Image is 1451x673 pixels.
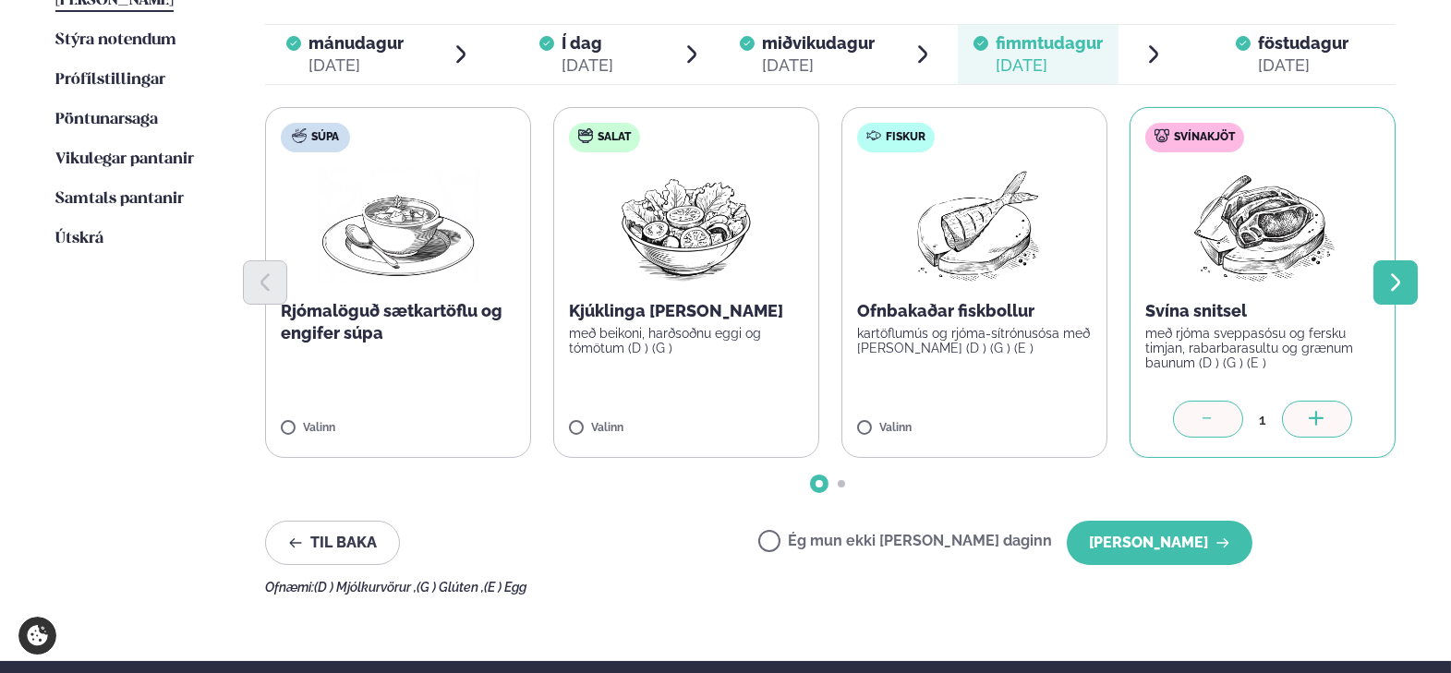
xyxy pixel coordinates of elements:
[243,260,287,305] button: Previous slide
[1243,409,1282,430] div: 1
[55,72,165,88] span: Prófílstillingar
[838,480,845,487] span: Go to slide 2
[1145,300,1380,322] p: Svína snitsel
[317,167,479,285] img: Soup.png
[605,167,768,285] img: Salad.png
[55,149,194,171] a: Vikulegar pantanir
[1181,167,1345,285] img: Pork-Meat.png
[1258,33,1348,53] span: föstudagur
[55,30,176,52] a: Stýra notendum
[1067,521,1252,565] button: [PERSON_NAME]
[55,32,176,48] span: Stýra notendum
[569,326,804,355] p: með beikoni, harðsoðnu eggi og tómötum (D ) (G )
[265,580,1396,595] div: Ofnæmi:
[308,33,404,53] span: mánudagur
[886,130,925,145] span: Fiskur
[292,128,307,143] img: soup.svg
[562,54,613,77] div: [DATE]
[55,151,194,167] span: Vikulegar pantanir
[893,167,1057,285] img: Fish.png
[562,32,613,54] span: Í dag
[55,69,165,91] a: Prófílstillingar
[578,128,593,143] img: salad.svg
[816,480,823,487] span: Go to slide 1
[857,326,1092,355] p: kartöflumús og rjóma-sítrónusósa með [PERSON_NAME] (D ) (G ) (E )
[55,228,103,250] a: Útskrá
[866,128,881,143] img: fish.svg
[1174,130,1235,145] span: Svínakjöt
[569,300,804,322] p: Kjúklinga [PERSON_NAME]
[55,231,103,246] span: Útskrá
[1373,260,1418,305] button: Next slide
[762,54,875,77] div: [DATE]
[55,188,184,210] a: Samtals pantanir
[762,33,875,53] span: miðvikudagur
[996,54,1103,77] div: [DATE]
[308,54,404,77] div: [DATE]
[1155,128,1169,143] img: pork.svg
[996,33,1103,53] span: fimmtudagur
[1258,54,1348,77] div: [DATE]
[311,130,339,145] span: Súpa
[265,521,400,565] button: Til baka
[857,300,1092,322] p: Ofnbakaðar fiskbollur
[1145,326,1380,370] p: með rjóma sveppasósu og fersku timjan, rabarbarasultu og grænum baunum (D ) (G ) (E )
[314,580,417,595] span: (D ) Mjólkurvörur ,
[18,617,56,655] a: Cookie settings
[55,109,158,131] a: Pöntunarsaga
[55,112,158,127] span: Pöntunarsaga
[484,580,526,595] span: (E ) Egg
[598,130,631,145] span: Salat
[417,580,484,595] span: (G ) Glúten ,
[281,300,515,344] p: Rjómalöguð sætkartöflu og engifer súpa
[55,191,184,207] span: Samtals pantanir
